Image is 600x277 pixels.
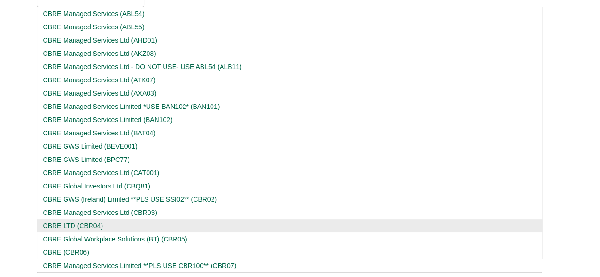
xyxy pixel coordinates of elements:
[43,102,536,111] div: CBRE Managed Services Limited *USE BAN102* (BAN101)
[43,75,536,85] div: CBRE Managed Services Ltd (ATK07)
[43,221,536,231] div: CBRE LTD (CBR04)
[43,142,536,151] div: CBRE GWS Limited (BEVE001)
[43,89,536,98] div: CBRE Managed Services Ltd (AXA03)
[43,22,536,32] div: CBRE Managed Services (ABL55)
[43,195,536,204] div: CBRE GWS (Ireland) Limited **PLS USE SSI02** (CBR02)
[43,248,536,257] div: CBRE (CBR06)
[43,234,536,244] div: CBRE Global Workplace Solutions (BT) (CBR05)
[43,168,536,178] div: CBRE Managed Services Ltd (CAT001)
[43,115,536,125] div: CBRE Managed Services Limited (BAN102)
[43,49,536,58] div: CBRE Managed Services Ltd (AKZ03)
[43,36,536,45] div: CBRE Managed Services Ltd (AHD01)
[43,208,536,217] div: CBRE Managed Services Ltd (CBR03)
[43,261,536,270] div: CBRE Managed Services Limited **PLS USE CBR100** (CBR07)
[43,9,536,18] div: CBRE Managed Services (ABL54)
[43,181,536,191] div: CBRE Global Investors Ltd (CBQ81)
[43,155,536,164] div: CBRE GWS Limited (BPC77)
[43,128,536,138] div: CBRE Managed Services Ltd (BAT04)
[43,62,536,71] div: CBRE Managed Services Ltd - DO NOT USE- USE ABL54 (ALB11)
